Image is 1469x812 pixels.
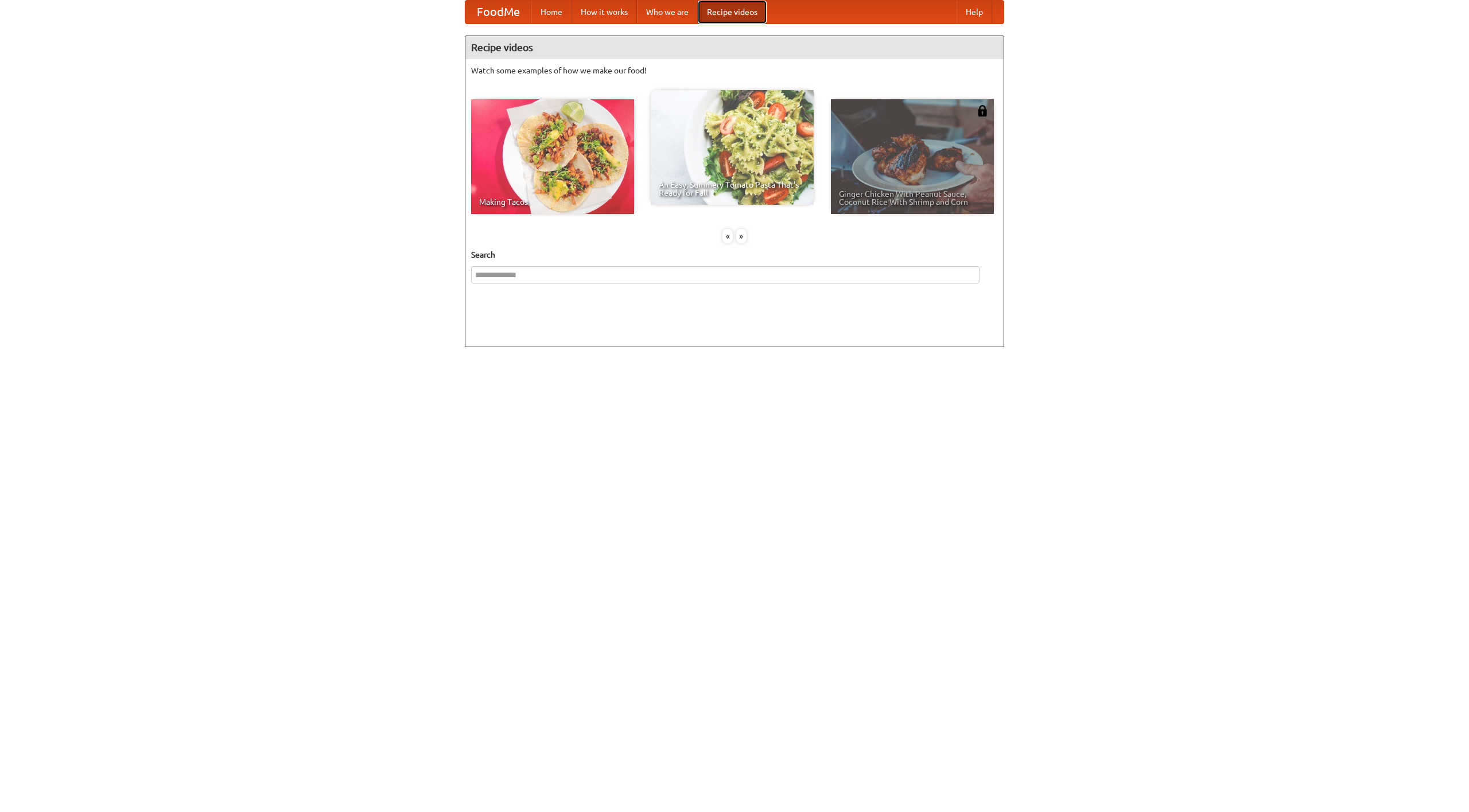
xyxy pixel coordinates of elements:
a: Making Tacos [471,99,634,214]
a: Help [957,1,992,24]
div: « [722,229,733,243]
h5: Search [471,249,998,261]
a: FoodMe [465,1,531,24]
a: Recipe videos [698,1,767,24]
a: Home [531,1,572,24]
h4: Recipe videos [465,36,1004,59]
img: 483408.png [977,105,988,116]
span: Making Tacos [479,198,626,206]
a: An Easy, Summery Tomato Pasta That's Ready for Fall [651,90,814,205]
p: Watch some examples of how we make our food! [471,65,998,76]
a: Who we are [637,1,698,24]
span: An Easy, Summery Tomato Pasta That's Ready for Fall [659,181,806,197]
div: » [736,229,747,243]
a: How it works [572,1,637,24]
